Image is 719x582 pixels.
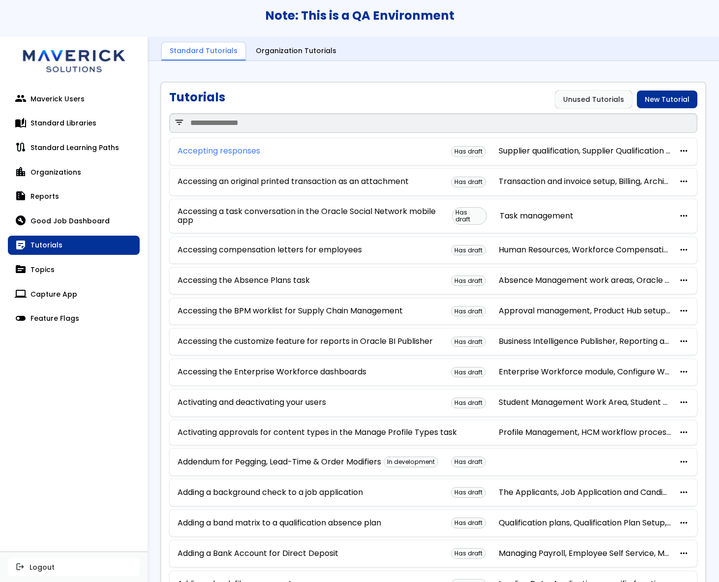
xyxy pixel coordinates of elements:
a: auto_storiesStandard Libraries [8,113,140,133]
div: Human Resources, Workforce Compensation Worksheets, Workforce compensation plans, Workforce Compe... [499,245,671,254]
span: topic [16,265,26,275]
a: computerCapture App [8,284,140,304]
div: Approval management, Product Hub setup and configuration, and Archive SCM [499,306,671,315]
div: Student Management Work Area and Student Account Creation and Management [499,398,671,407]
h1: Tutorials [169,91,225,108]
div: Has draft [451,398,486,408]
span: computer [16,289,26,299]
button: logoutLogout [8,558,140,576]
div: Absence Management work areas, Oracle Absence Management Cloud Overview, Archive HCM, and Absence... [499,276,671,285]
a: toggle_offFeature Flags [8,308,140,328]
button: more_horiz [679,147,689,156]
span: filter_list [174,118,184,127]
button: more_horiz [679,549,689,558]
div: Has draft [451,367,486,378]
a: Accessing compensation letters for employees [178,245,362,254]
a: Accessing a task conversation in the Oracle Social Network mobile app [178,207,452,225]
div: Profile Management, HCM workflow processes, Workflow, Approvals, and Notifications, Archive HCM, ... [499,428,671,437]
div: In development [384,457,438,467]
a: Unused Tutorials [555,91,632,108]
button: more_horiz [679,177,689,186]
a: peopleMaverick Users [8,89,140,109]
div: Managing Payroll, Employee Self Service, and Managing Payroll as an Employee [499,549,671,558]
span: people [16,94,26,104]
div: Has draft [451,245,486,256]
a: Accessing the Enterprise Workforce dashboards [178,368,366,376]
div: Supplier qualification, Supplier Qualification Management, Supplier Qualifications, Module 1 - Ma... [499,147,671,155]
div: Has draft [452,207,487,225]
div: The Applicants, Job Application and Candidate Selection Management, The job application and candi... [499,488,671,497]
span: auto_stories [16,118,26,128]
div: Has draft [451,337,486,347]
a: summarizeReports [8,186,140,206]
a: Addendum for Pegging, Lead-Time & Order Modifiers [178,458,381,466]
div: Has draft [451,146,486,157]
a: routeStandard Learning Paths [8,138,140,157]
a: Activating approvals for content types in the Manage Profile Types task [178,428,457,437]
img: logo.svg [15,37,133,81]
span: toggle_off [16,313,26,323]
span: sticky_note_2 [16,240,26,250]
a: Organization Tutorials [248,42,344,61]
a: topicTopics [8,260,140,279]
span: route [16,143,26,153]
div: Has draft [451,276,486,286]
button: more_horiz [679,306,689,316]
span: summarize [16,191,26,201]
span: logout [16,563,25,571]
a: Adding a Bank Account for Direct Deposit [178,549,338,558]
button: more_horiz [679,398,689,407]
div: Transaction and invoice setup, Billing, and Archive FIN [499,177,671,186]
button: more_horiz [679,245,689,255]
div: Has draft [451,457,486,467]
a: Accessing the customize feature for reports in Oracle BI Publisher [178,337,433,346]
div: Enterprise Workforce module, Configure Workforce, EPM Navigation, Archive EPM, and EPBCS Enterpri... [499,368,671,376]
button: more_horiz [679,368,689,377]
a: location_cityOrganizations [8,162,140,182]
a: Adding a band matrix to a qualification absence plan [178,519,381,527]
a: build_circleGood Job Dashboard [8,211,140,231]
a: New Tutorial [637,91,697,108]
span: build_circle [16,216,26,226]
a: sticky_note_2Tutorials [8,236,140,255]
button: more_horiz [679,337,689,346]
a: Accepting responses [178,147,260,155]
a: Standard Tutorials [161,42,246,61]
div: Qualification plans, Qualification Plan Setup, and Introduction to Oracle Cloud Absence Management [499,519,671,527]
button: more_horiz [679,488,689,497]
a: Accessing the BPM worklist for Supply Chain Management [178,306,403,315]
button: more_horiz [679,212,689,221]
div: Has draft [451,306,486,317]
a: Accessing an original printed transaction as an attachment [178,177,409,186]
div: Business Intelligence Publisher, Reporting and Audit, Reporting, Transactions: Business Intellige... [499,337,671,346]
a: Adding a background check to a job application [178,488,363,497]
button: more_horiz [679,428,689,437]
div: Has draft [451,548,486,559]
div: Task management [500,212,671,220]
button: more_horiz [679,519,689,528]
div: Has draft [451,177,486,187]
button: more_horiz [679,276,689,285]
span: location_city [16,167,26,177]
a: Activating and deactivating your users [178,398,326,407]
div: Has draft [451,518,486,528]
div: Has draft [451,487,486,498]
a: Accessing the Absence Plans task [178,276,310,285]
button: more_horiz [679,458,689,467]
